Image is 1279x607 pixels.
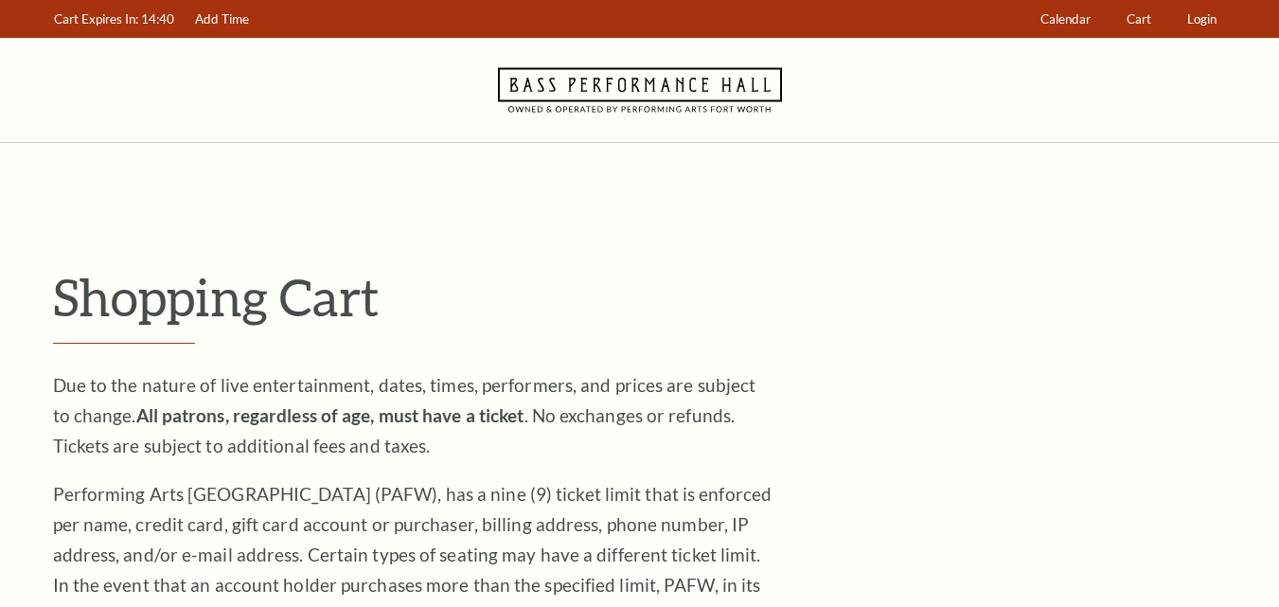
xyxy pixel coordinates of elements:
[141,11,174,27] span: 14:40
[53,266,1227,328] p: Shopping Cart
[1040,11,1091,27] span: Calendar
[186,1,258,38] a: Add Time
[1187,11,1217,27] span: Login
[54,11,138,27] span: Cart Expires In:
[1031,1,1099,38] a: Calendar
[1117,1,1160,38] a: Cart
[1178,1,1225,38] a: Login
[1127,11,1151,27] span: Cart
[136,404,524,426] strong: All patrons, regardless of age, must have a ticket
[53,374,756,456] span: Due to the nature of live entertainment, dates, times, performers, and prices are subject to chan...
